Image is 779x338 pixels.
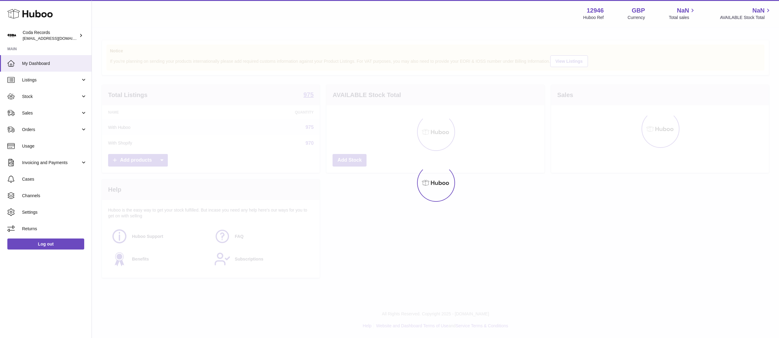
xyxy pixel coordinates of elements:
[22,143,87,149] span: Usage
[7,31,17,40] img: haz@pcatmedia.com
[22,226,87,232] span: Returns
[7,238,84,250] a: Log out
[669,15,696,21] span: Total sales
[22,127,81,133] span: Orders
[583,15,604,21] div: Huboo Ref
[22,160,81,166] span: Invoicing and Payments
[22,176,87,182] span: Cases
[22,193,87,199] span: Channels
[720,6,772,21] a: NaN AVAILABLE Stock Total
[22,61,87,66] span: My Dashboard
[669,6,696,21] a: NaN Total sales
[628,15,645,21] div: Currency
[677,6,689,15] span: NaN
[22,110,81,116] span: Sales
[22,77,81,83] span: Listings
[587,6,604,15] strong: 12946
[23,36,90,41] span: [EMAIL_ADDRESS][DOMAIN_NAME]
[23,30,78,41] div: Coda Records
[632,6,645,15] strong: GBP
[22,94,81,100] span: Stock
[720,15,772,21] span: AVAILABLE Stock Total
[752,6,765,15] span: NaN
[22,209,87,215] span: Settings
